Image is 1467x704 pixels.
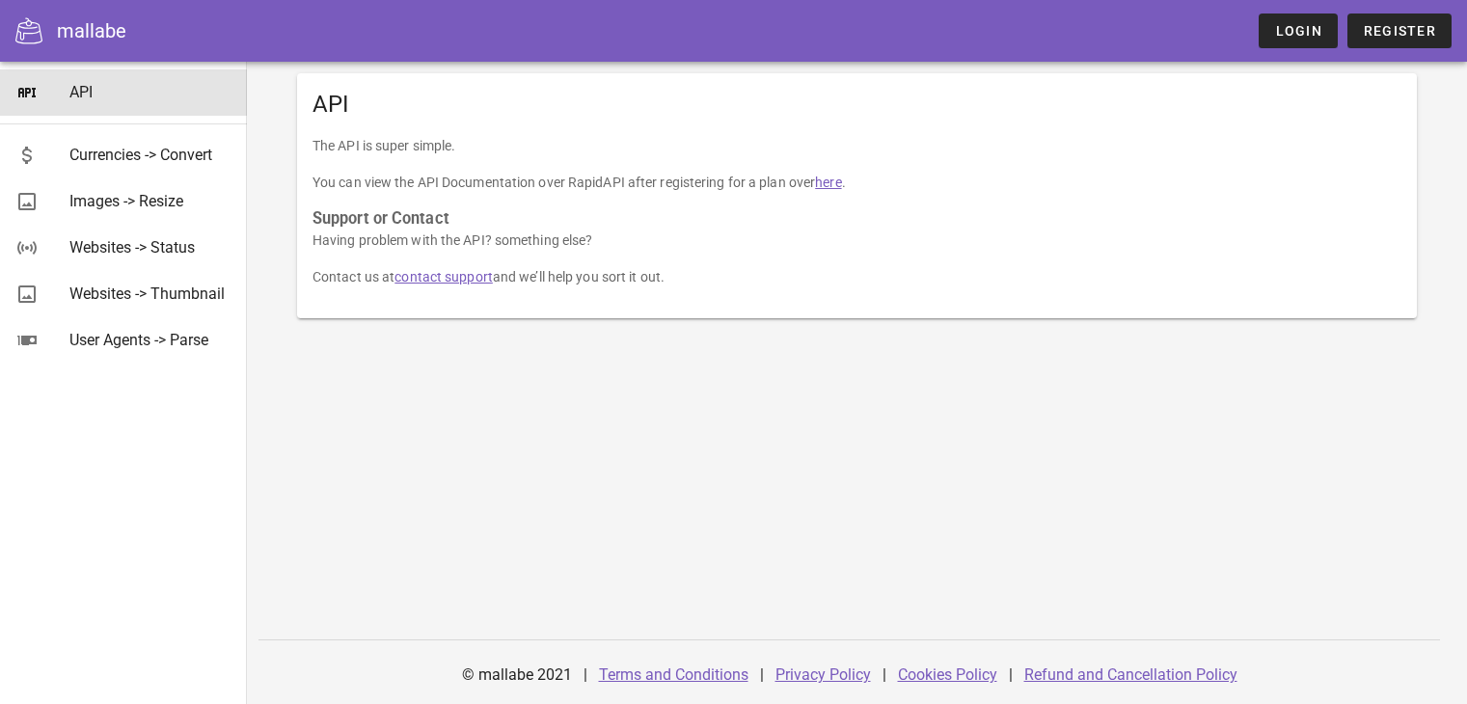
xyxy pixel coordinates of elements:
div: Websites -> Thumbnail [69,284,231,303]
div: mallabe [57,16,126,45]
span: Login [1274,23,1321,39]
p: The API is super simple. [312,135,1401,156]
a: Register [1347,14,1452,48]
p: Having problem with the API? something else? [312,230,1401,251]
div: | [1009,652,1013,698]
div: User Agents -> Parse [69,331,231,349]
a: Login [1259,14,1337,48]
p: You can view the API Documentation over RapidAPI after registering for a plan over . [312,172,1401,193]
a: Cookies Policy [898,665,997,684]
div: API [69,83,231,101]
p: Contact us at and we’ll help you sort it out. [312,266,1401,287]
div: Images -> Resize [69,192,231,210]
h3: Support or Contact [312,208,1401,230]
div: | [584,652,587,698]
a: contact support [394,269,493,284]
div: © mallabe 2021 [450,652,584,698]
div: | [883,652,886,698]
span: Register [1363,23,1436,39]
a: Privacy Policy [775,665,871,684]
div: Websites -> Status [69,238,231,257]
a: here [815,175,841,190]
iframe: Tidio Chat [1368,580,1458,670]
a: Terms and Conditions [599,665,748,684]
a: Refund and Cancellation Policy [1024,665,1237,684]
div: Currencies -> Convert [69,146,231,164]
div: API [297,73,1417,135]
div: | [760,652,764,698]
